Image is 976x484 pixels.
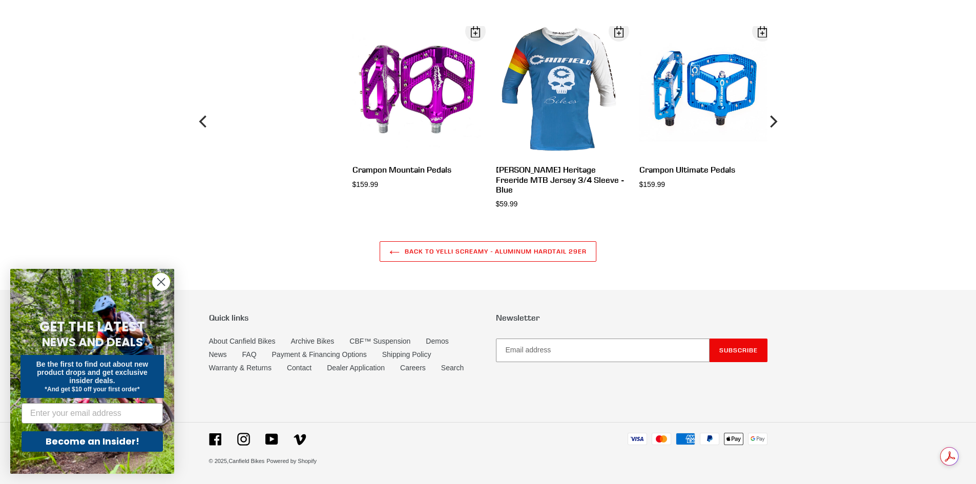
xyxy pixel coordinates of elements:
[380,241,596,262] a: Back to YELLI SCREAMY - Aluminum Hardtail 29er
[152,273,170,291] button: Close dialog
[42,334,143,350] span: NEWS AND DEALS
[45,386,139,393] span: *And get $10 off your first order*
[762,26,783,217] button: Next
[39,318,145,336] span: GET THE LATEST
[272,350,367,359] a: Payment & Financing Options
[441,364,464,372] a: Search
[719,346,758,354] span: Subscribe
[266,458,317,464] a: Powered by Shopify
[710,339,767,362] button: Subscribe
[209,350,227,359] a: News
[496,339,710,362] input: Email address
[194,26,214,217] button: Previous
[290,337,334,345] a: Archive Bikes
[22,431,163,452] button: Become an Insider!
[22,403,163,424] input: Enter your email address
[209,364,272,372] a: Warranty & Returns
[36,360,149,385] span: Be the first to find out about new product drops and get exclusive insider deals.
[209,458,265,464] small: © 2025,
[349,337,410,345] a: CBF™ Suspension
[327,364,385,372] a: Dealer Application
[382,350,431,359] a: Shipping Policy
[209,313,481,323] p: Quick links
[639,26,767,190] a: Crampon Ultimate Pedals $159.99 Open Dialog Crampon Ultimate Pedals
[400,364,426,372] a: Careers
[496,313,767,323] p: Newsletter
[242,350,257,359] a: FAQ
[209,337,276,345] a: About Canfield Bikes
[287,364,312,372] a: Contact
[229,458,264,464] a: Canfield Bikes
[426,337,448,345] a: Demos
